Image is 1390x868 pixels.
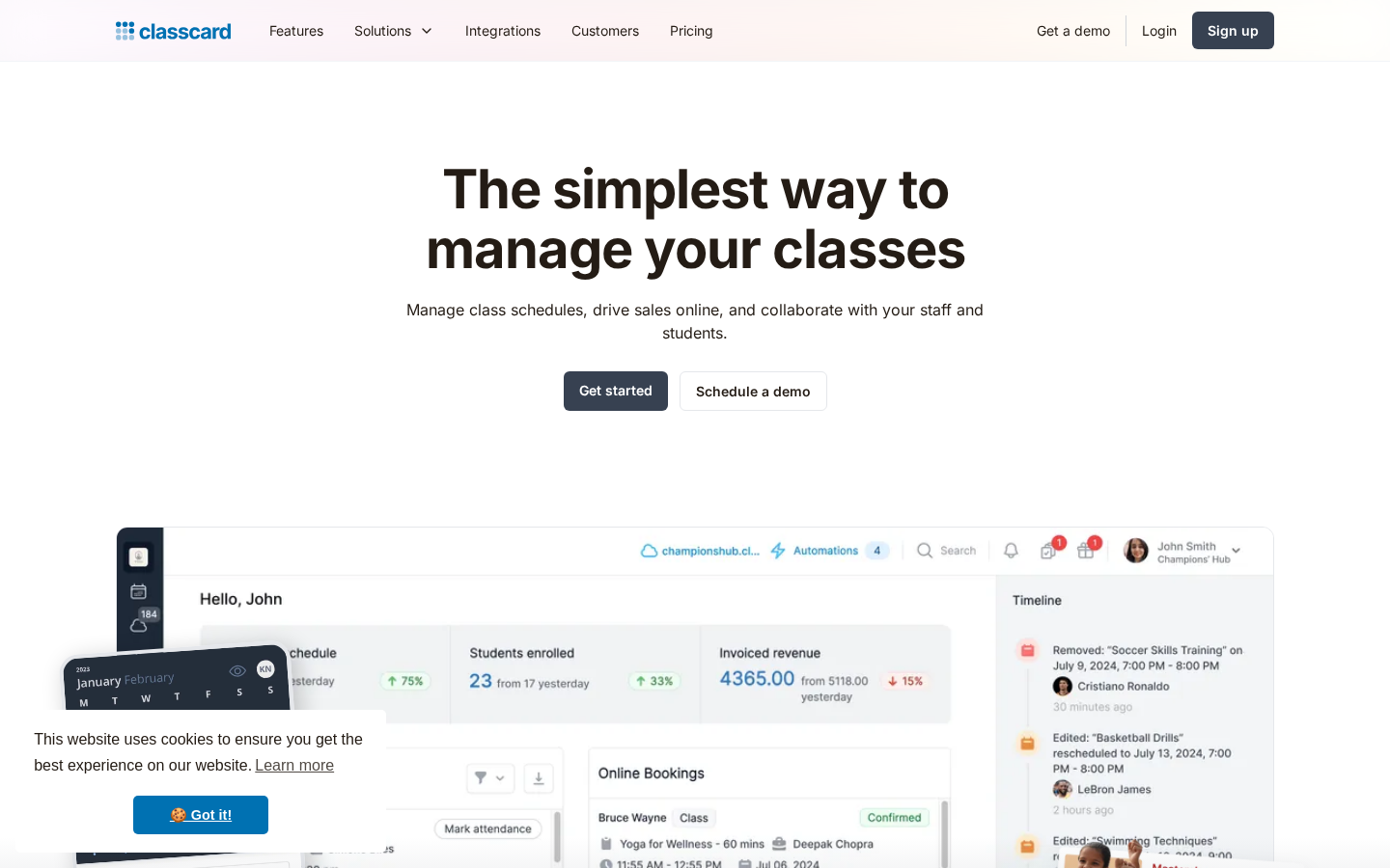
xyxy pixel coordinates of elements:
[339,9,450,52] div: Solutions
[1192,12,1274,49] a: Sign up
[15,710,386,853] div: cookieconsent
[389,160,1002,279] h1: The simplest way to manage your classes
[354,20,411,41] div: Solutions
[254,9,339,52] a: Features
[133,796,268,834] a: dismiss cookie message
[116,17,231,44] a: home
[252,751,337,780] a: learn more about cookies
[389,298,1002,344] p: Manage class schedules, drive sales online, and collaborate with your staff and students.
[564,371,668,411] a: Get started
[680,371,827,411] a: Schedule a demo
[1126,9,1192,52] a: Login
[34,728,368,780] span: This website uses cookies to ensure you get the best experience on our website.
[654,9,729,52] a: Pricing
[1208,20,1259,41] div: Sign up
[450,9,556,52] a: Integrations
[556,9,654,52] a: Customers
[1021,9,1126,52] a: Get a demo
